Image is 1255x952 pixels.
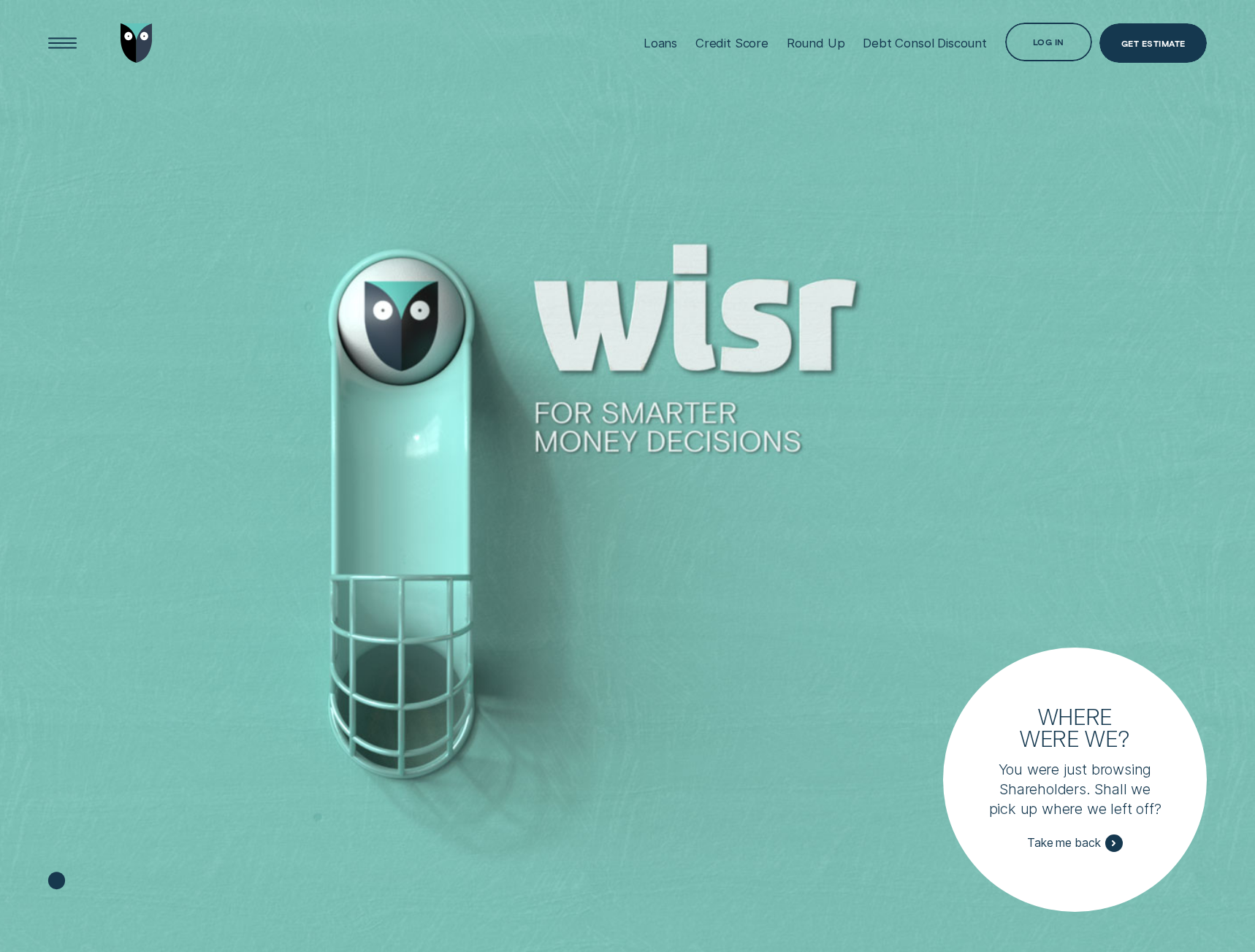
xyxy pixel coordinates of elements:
[695,36,768,50] div: Credit Score
[1011,705,1139,748] h3: Where were we?
[1099,23,1207,63] a: Get Estimate
[1027,836,1100,851] span: Take me back
[988,760,1162,819] p: You were just browsing Shareholders. Shall we pick up where we left off?
[943,648,1208,912] a: Where were we?You were just browsing Shareholders. Shall we pick up where we left off?Take me back
[43,23,83,63] button: Open Menu
[644,36,677,50] div: Loans
[863,36,987,50] div: Debt Consol Discount
[121,23,153,63] img: Wisr
[787,36,845,50] div: Round Up
[1005,23,1092,62] button: Log in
